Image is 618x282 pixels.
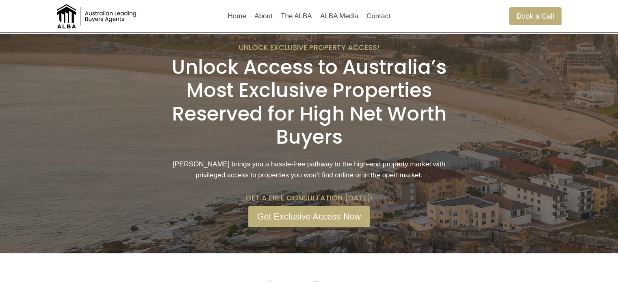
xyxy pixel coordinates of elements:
[257,210,361,224] span: Get Exclusive Access Now
[248,206,370,227] a: Get Exclusive Access Now
[362,6,395,26] a: Contact
[223,6,250,26] a: Home
[509,7,561,25] a: Book a Call
[223,6,394,26] nav: Primary Navigation
[165,43,453,52] h6: Unlock Exclusive Property Access!
[165,194,453,202] h6: GET A FREE Consultation [DATE]!
[165,56,453,149] h1: Unlock Access to Australia’s Most Exclusive Properties Reserved for High Net Worth Buyers
[316,6,362,26] a: ALBA Media
[250,6,277,26] a: About
[165,159,453,181] p: [PERSON_NAME] brings you a hassle-free pathway to the high-end property market with privileged ac...
[57,4,138,28] img: Australian Leading Buyers Agents
[277,6,316,26] a: The ALBA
